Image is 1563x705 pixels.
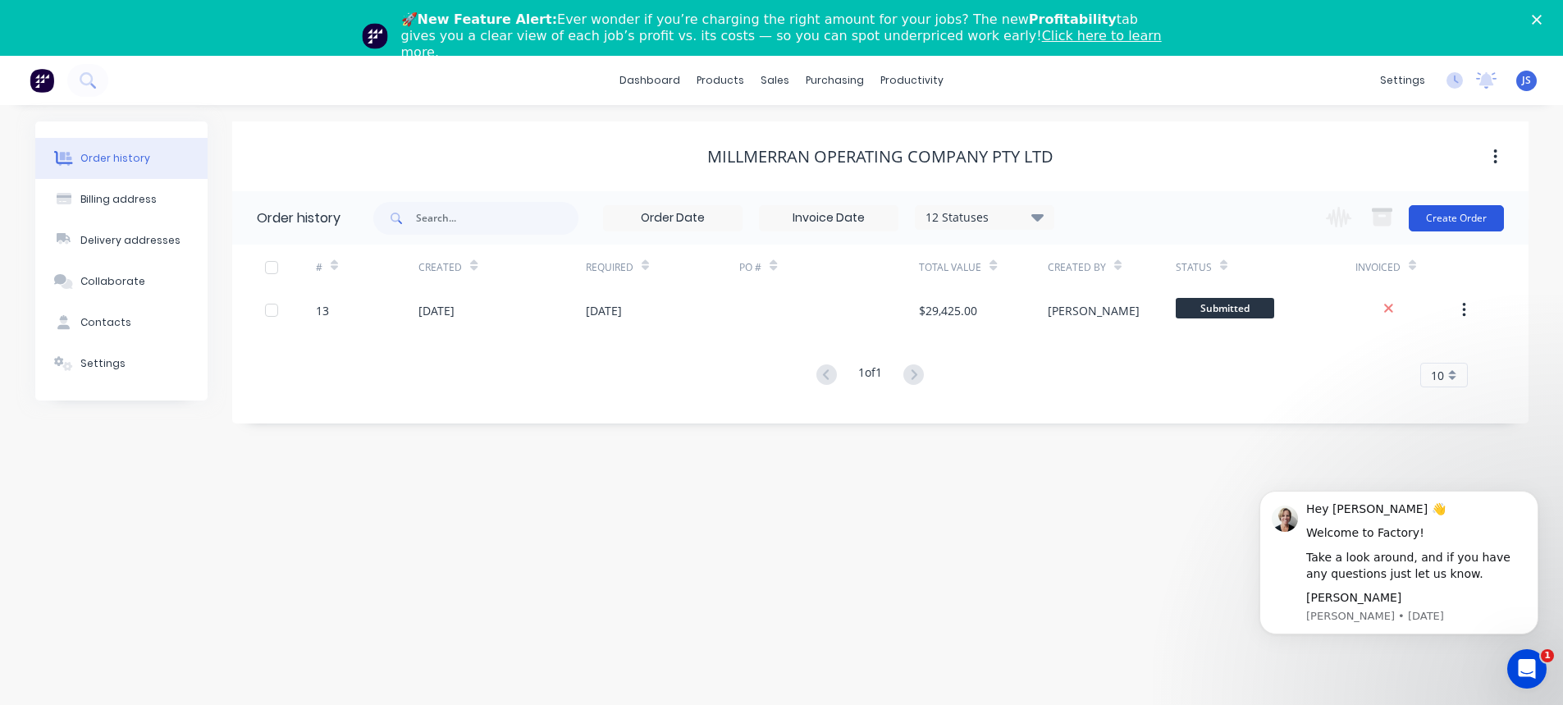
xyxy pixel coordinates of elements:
div: Invoiced [1355,245,1458,290]
input: Search... [416,202,578,235]
button: Order history [35,138,208,179]
a: dashboard [611,68,688,93]
div: Delivery addresses [80,233,181,248]
div: Collaborate [80,274,145,289]
img: Factory [30,68,54,93]
div: Status [1176,260,1212,275]
div: Created [418,245,585,290]
div: [DATE] [586,302,622,319]
div: purchasing [797,68,872,93]
div: productivity [872,68,952,93]
div: Required [586,245,740,290]
div: settings [1372,68,1433,93]
div: Required [586,260,633,275]
div: 1 of 1 [858,364,882,387]
button: Create Order [1409,205,1504,231]
div: Status [1176,245,1355,290]
span: 1 [1541,649,1554,662]
span: JS [1522,73,1531,88]
button: Settings [35,343,208,384]
div: 13 [316,302,329,319]
a: Click here to learn more. [401,28,1162,60]
div: Created [418,260,462,275]
iframe: Intercom live chat [1507,649,1547,689]
div: products [688,68,752,93]
div: 🚀 Ever wonder if you’re charging the right amount for your jobs? The new tab gives you a clear vi... [401,11,1176,61]
button: Collaborate [35,261,208,302]
div: Total Value [919,260,981,275]
div: [DATE] [418,302,455,319]
div: Close [1532,15,1548,25]
div: Total Value [919,245,1047,290]
button: Billing address [35,179,208,220]
div: Created By [1048,245,1176,290]
div: Created By [1048,260,1106,275]
b: Profitability [1029,11,1117,27]
div: Invoiced [1355,260,1401,275]
div: sales [752,68,797,93]
div: PO # [739,245,919,290]
input: Invoice Date [760,206,898,231]
input: Order Date [604,206,742,231]
iframe: Intercom notifications message [1235,466,1563,661]
img: Profile image for Team [362,23,388,49]
button: Contacts [35,302,208,343]
div: # [316,245,418,290]
div: 12 Statuses [916,208,1053,227]
div: [PERSON_NAME] [1048,302,1140,319]
div: Order history [80,151,150,166]
div: Order history [257,208,340,228]
div: # [316,260,322,275]
span: Submitted [1176,298,1274,318]
div: Billing address [80,192,157,207]
b: New Feature Alert: [418,11,558,27]
div: PO # [739,260,761,275]
button: Delivery addresses [35,220,208,261]
span: 10 [1431,367,1444,384]
div: Settings [80,356,126,371]
div: $29,425.00 [919,302,977,319]
div: Millmerran Operating Company Pty Ltd [707,147,1053,167]
div: Contacts [80,315,131,330]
